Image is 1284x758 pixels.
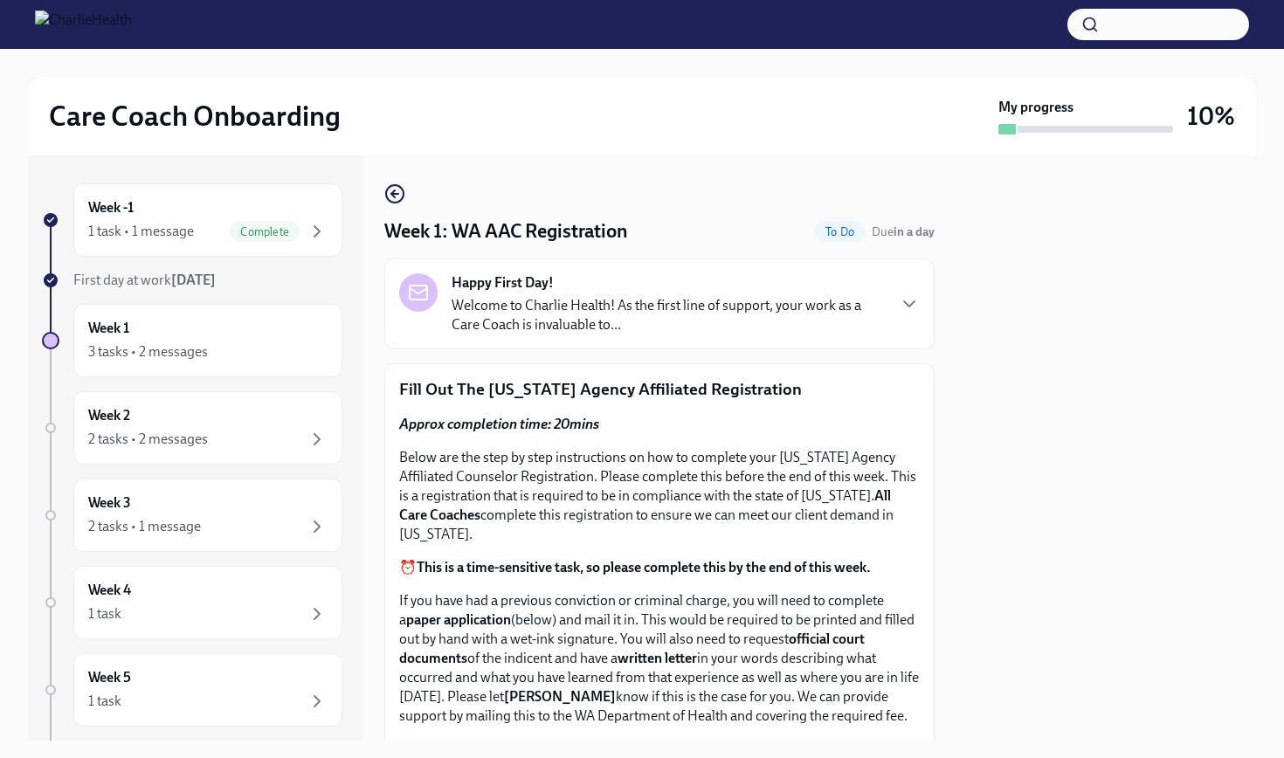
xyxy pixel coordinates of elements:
p: Fill Out The [US_STATE] Agency Affiliated Registration [399,378,920,401]
strong: Happy First Day! [452,273,554,293]
span: First day at work [73,272,216,288]
strong: All Care Coaches [399,487,891,523]
h6: Week 5 [88,668,131,687]
strong: My progress [998,98,1073,117]
div: 1 task • 1 message [88,222,194,241]
h6: Week 4 [88,581,131,600]
a: Week 41 task [42,566,342,639]
strong: Approx completion time: 20mins [399,416,599,432]
h2: Care Coach Onboarding [49,99,341,134]
p: Below are the step by step instructions on how to complete your [US_STATE] Agency Affiliated Coun... [399,448,920,544]
div: 2 tasks • 2 messages [88,430,208,449]
span: To Do [815,225,865,238]
a: First day at work[DATE] [42,271,342,290]
h6: Week 2 [88,406,130,425]
strong: official court documents [399,631,865,666]
div: 3 tasks • 2 messages [88,342,208,362]
h3: 10% [1187,100,1235,132]
a: Week 32 tasks • 1 message [42,479,342,552]
p: If you have had a previous conviction or criminal charge, you will need to complete a (below) and... [399,591,920,726]
div: 1 task [88,604,121,624]
span: Due [872,224,935,239]
strong: in a day [894,224,935,239]
a: Week -11 task • 1 messageComplete [42,183,342,257]
div: 1 task [88,692,121,711]
strong: [DATE] [171,272,216,288]
a: Week 13 tasks • 2 messages [42,304,342,377]
a: Week 22 tasks • 2 messages [42,391,342,465]
strong: This is a time-sensitive task, so please complete this by the end of this week. [417,559,871,575]
p: Welcome to Charlie Health! As the first line of support, your work as a Care Coach is invaluable ... [452,296,885,334]
strong: [PERSON_NAME] [504,688,616,705]
img: CharlieHealth [35,10,132,38]
span: Complete [230,225,300,238]
h6: Week 1 [88,319,129,338]
span: August 17th, 2025 10:00 [872,224,935,240]
h6: Week 3 [88,493,131,513]
strong: paper application [406,611,511,628]
h4: Week 1: WA AAC Registration [384,218,628,245]
a: Week 51 task [42,653,342,727]
p: ⏰ [399,558,920,577]
strong: written letter [618,650,697,666]
div: 2 tasks • 1 message [88,517,201,536]
h6: Week -1 [88,198,134,217]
